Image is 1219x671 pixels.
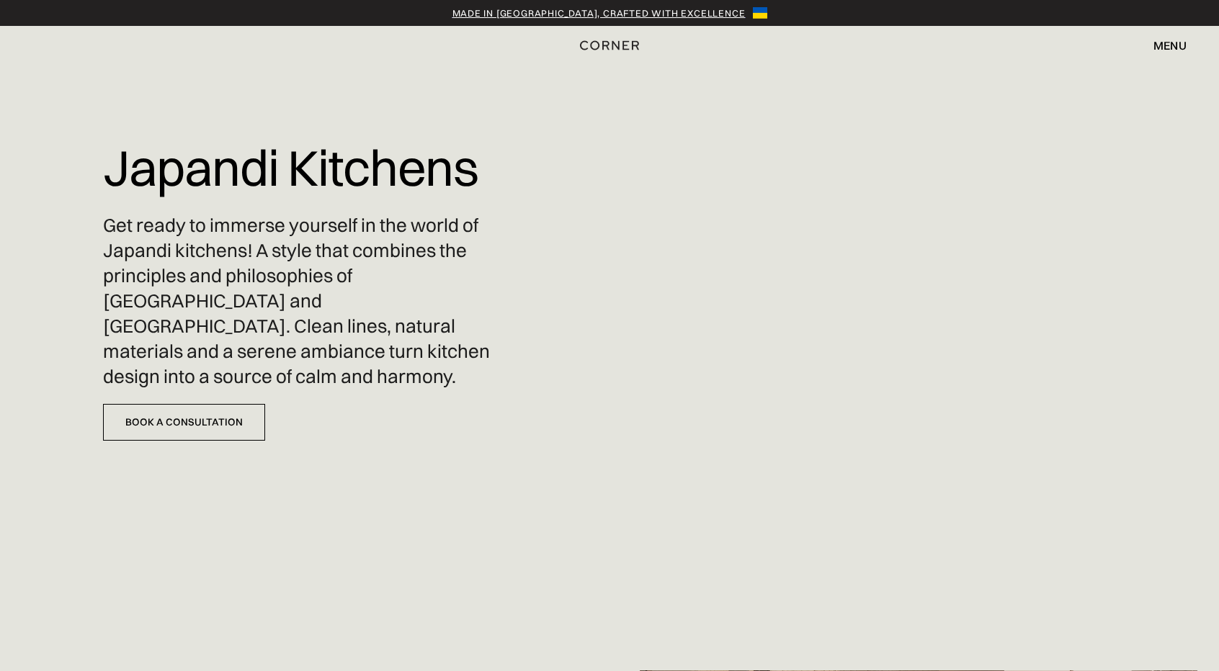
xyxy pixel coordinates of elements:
[103,213,498,390] p: Get ready to immerse yourself in the world of Japandi kitchens! A style that combines the princip...
[1153,40,1187,51] div: menu
[103,130,478,206] h1: Japandi Kitchens
[452,6,746,20] a: Made in [GEOGRAPHIC_DATA], crafted with excellence
[103,404,265,441] a: Book a Consultation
